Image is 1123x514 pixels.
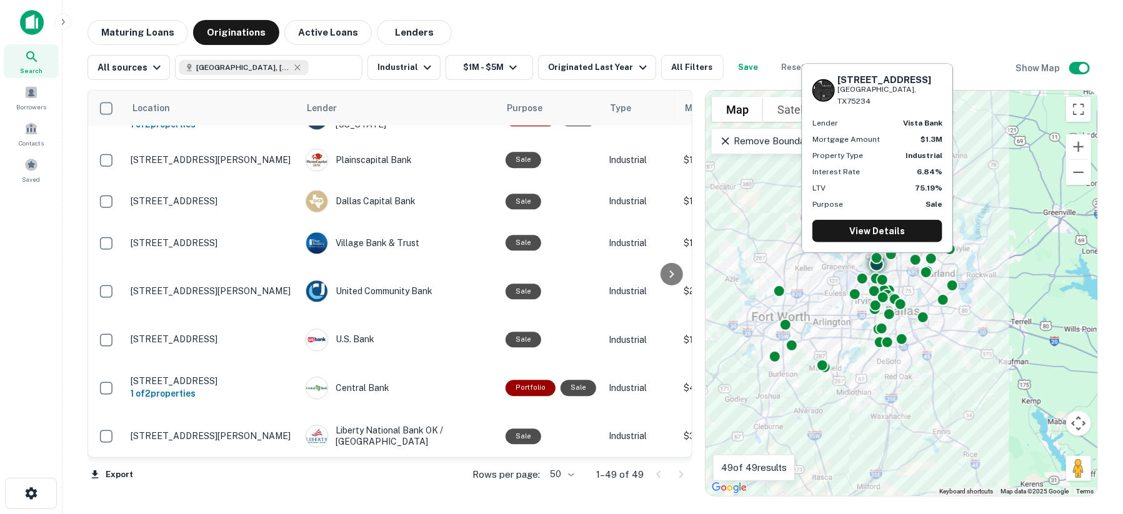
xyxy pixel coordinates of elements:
[306,280,493,302] div: United Community Bank
[506,428,541,444] div: Sale
[306,232,493,254] div: Village Bank & Trust
[4,44,59,78] a: Search
[20,10,44,35] img: capitalize-icon.png
[506,284,541,299] div: Sale
[1061,414,1123,474] iframe: Chat Widget
[903,119,942,127] strong: vista bank
[87,55,170,80] button: All sources
[19,138,44,148] span: Contacts
[545,465,576,483] div: 50
[377,20,452,45] button: Lenders
[1066,134,1091,159] button: Zoom in
[763,97,832,122] button: Show satellite imagery
[609,236,671,250] p: Industrial
[299,91,499,126] th: Lender
[706,91,1097,496] div: 0
[729,55,769,80] button: Save your search to get updates of matches that match your search criteria.
[548,60,650,75] div: Originated Last Year
[602,91,677,126] th: Type
[561,380,596,395] div: Sale
[306,190,493,212] div: Dallas Capital Bank
[812,166,860,177] p: Interest Rate
[87,20,188,45] button: Maturing Loans
[609,429,671,443] p: Industrial
[721,460,787,475] p: 49 of 49 results
[16,102,46,112] span: Borrowers
[1066,97,1091,122] button: Toggle fullscreen view
[926,200,942,209] strong: Sale
[1076,488,1094,495] a: Terms (opens in new tab)
[306,377,493,399] div: Central Bank
[609,194,671,208] p: Industrial
[837,74,942,85] h6: [STREET_ADDRESS]
[812,182,826,194] p: LTV
[131,334,293,345] p: [STREET_ADDRESS]
[193,20,279,45] button: Originations
[915,184,942,192] strong: 75.19%
[306,425,327,447] img: picture
[131,375,293,387] p: [STREET_ADDRESS]
[446,55,533,80] button: $1M - $5M
[132,101,186,116] span: Location
[609,284,671,298] p: Industrial
[131,237,293,249] p: [STREET_ADDRESS]
[4,81,59,114] a: Borrowers
[661,55,724,80] button: All Filters
[712,97,763,122] button: Show street map
[596,467,644,482] p: 1–49 of 49
[131,430,293,442] p: [STREET_ADDRESS][PERSON_NAME]
[917,167,942,176] strong: 6.84%
[1066,411,1091,436] button: Map camera controls
[685,101,780,116] span: Mortgage Amount
[472,467,540,482] p: Rows per page:
[306,149,493,171] div: Plainscapital Bank
[812,117,838,129] p: Lender
[306,329,327,350] img: picture
[306,232,327,254] img: picture
[506,380,556,395] div: This is a portfolio loan with 2 properties
[774,55,814,80] button: Reset
[1066,160,1091,185] button: Zoom out
[506,152,541,167] div: Sale
[196,62,290,73] span: [GEOGRAPHIC_DATA], [GEOGRAPHIC_DATA], [GEOGRAPHIC_DATA]
[709,480,750,496] a: Open this area in Google Maps (opens a new window)
[124,91,299,126] th: Location
[609,153,671,167] p: Industrial
[87,465,136,484] button: Export
[306,329,493,351] div: U.s. Bank
[506,235,541,250] div: Sale
[506,194,541,209] div: Sale
[4,153,59,187] a: Saved
[719,134,812,149] p: Remove Boundary
[131,195,293,207] p: [STREET_ADDRESS]
[1016,61,1062,75] h6: Show Map
[610,101,631,116] span: Type
[939,487,993,496] button: Keyboard shortcuts
[1001,488,1069,495] span: Map data ©2025 Google
[306,149,327,171] img: picture
[609,381,671,395] p: Industrial
[538,55,656,80] button: Originated Last Year
[97,60,164,75] div: All sources
[284,20,372,45] button: Active Loans
[812,220,942,242] a: View Details
[921,135,942,144] strong: $1.3M
[307,101,337,116] span: Lender
[306,280,327,302] img: picture
[367,55,441,80] button: Industrial
[131,387,293,400] h6: 1 of 2 properties
[306,190,327,212] img: picture
[131,154,293,166] p: [STREET_ADDRESS][PERSON_NAME]
[812,199,843,210] p: Purpose
[812,134,880,145] p: Mortgage Amount
[812,150,863,161] p: Property Type
[709,480,750,496] img: Google
[22,174,41,184] span: Saved
[4,117,59,151] a: Contacts
[507,101,559,116] span: Purpose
